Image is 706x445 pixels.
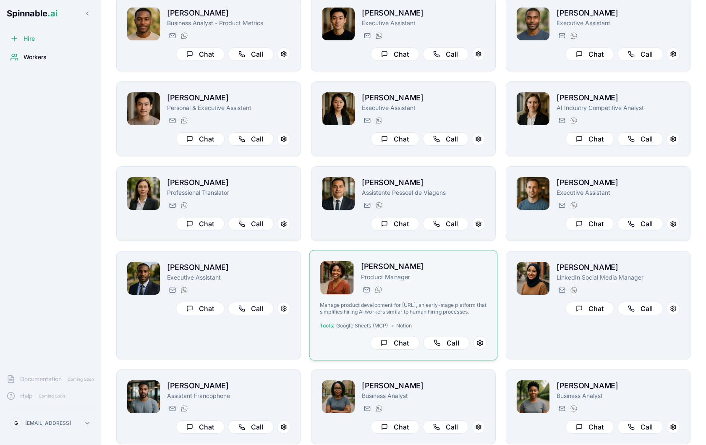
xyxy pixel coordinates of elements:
[228,217,274,230] button: Call
[362,403,372,414] button: Send email to isabella.martinez@getspinnable.ai
[7,8,58,18] span: Spinnable
[570,117,577,124] img: WhatsApp
[167,200,177,210] button: Send email to lucy.young@getspinnable.ai
[167,7,290,19] h2: [PERSON_NAME]
[176,217,225,230] button: Chat
[322,177,355,210] img: Dominic Singh
[167,104,290,112] p: Personal & Executive Assistant
[568,403,578,414] button: WhatsApp
[617,302,663,315] button: Call
[24,53,47,61] span: Workers
[557,392,680,400] p: Business Analyst
[167,262,290,273] h2: [PERSON_NAME]
[228,420,274,434] button: Call
[167,403,177,414] button: Send email to maxime.dubois@getspinnable.ai
[228,302,274,315] button: Call
[557,104,680,112] p: AI Industry Competitive Analyst
[557,115,567,126] button: Send email to sidney.kapoor@getspinnable.ai
[362,392,485,400] p: Business Analyst
[362,104,485,112] p: Executive Assistant
[167,115,177,126] button: Send email to kaito.ahn@getspinnable.ai
[374,115,384,126] button: WhatsApp
[557,262,680,273] h2: [PERSON_NAME]
[371,420,419,434] button: Chat
[517,177,549,210] img: Julian Petrov
[391,322,394,329] span: •
[557,380,680,392] h2: [PERSON_NAME]
[570,32,577,39] img: WhatsApp
[557,177,680,188] h2: [PERSON_NAME]
[320,302,487,316] p: Manage product development for [URL], an early-stage platform that simplifies hiring AI workers s...
[176,420,225,434] button: Chat
[20,375,62,383] span: Documentation
[361,272,487,281] p: Product Manager
[25,420,71,427] p: [EMAIL_ADDRESS]
[423,217,468,230] button: Call
[176,132,225,146] button: Chat
[570,405,577,412] img: WhatsApp
[167,285,177,295] button: Send email to deandre.johnson@getspinnable.ai
[568,285,578,295] button: WhatsApp
[181,202,188,209] img: WhatsApp
[557,31,567,41] button: Send email to adam.larsen@getspinnable.ai
[167,31,177,41] button: Send email to jonas.berg@getspinnable.ai
[167,380,290,392] h2: [PERSON_NAME]
[362,200,372,210] button: Send email to lucas.silva@getspinnable.ai
[568,200,578,210] button: WhatsApp
[376,405,382,412] img: WhatsApp
[127,92,160,125] img: Kaito Ahn
[373,285,383,295] button: WhatsApp
[423,132,468,146] button: Call
[362,19,485,27] p: Executive Assistant
[570,202,577,209] img: WhatsApp
[320,322,335,329] span: Tools:
[179,115,189,126] button: WhatsApp
[362,380,485,392] h2: [PERSON_NAME]
[376,117,382,124] img: WhatsApp
[517,92,549,125] img: Anna Larsen
[322,92,355,125] img: Malia Ferreira
[568,115,578,126] button: WhatsApp
[167,177,290,188] h2: [PERSON_NAME]
[557,273,680,282] p: LinkedIn Social Media Manager
[370,336,419,350] button: Chat
[617,132,663,146] button: Call
[371,47,419,61] button: Chat
[176,47,225,61] button: Chat
[617,420,663,434] button: Call
[557,92,680,104] h2: [PERSON_NAME]
[362,92,485,104] h2: [PERSON_NAME]
[375,286,382,293] img: WhatsApp
[374,200,384,210] button: WhatsApp
[362,177,485,188] h2: [PERSON_NAME]
[7,415,94,432] button: G[EMAIL_ADDRESS]
[565,217,614,230] button: Chat
[179,403,189,414] button: WhatsApp
[565,132,614,146] button: Chat
[320,261,354,295] img: Taylor Mitchell
[557,403,567,414] button: Send email to emily_richardson@getspinnable.ai
[14,420,18,427] span: G
[181,32,188,39] img: WhatsApp
[167,392,290,400] p: Assistant Francophone
[167,19,290,27] p: Business Analyst - Product Metrics
[47,8,58,18] span: .ai
[374,403,384,414] button: WhatsApp
[565,302,614,315] button: Chat
[362,188,485,197] p: Assistente Pessoal de Viagens
[181,117,188,124] img: WhatsApp
[361,261,487,273] h2: [PERSON_NAME]
[181,405,188,412] img: WhatsApp
[36,392,68,400] span: Coming Soon
[374,31,384,41] button: WhatsApp
[617,217,663,230] button: Call
[565,420,614,434] button: Chat
[127,177,160,210] img: Ingrid Gruber
[362,115,372,126] button: Send email to toby.moreau@getspinnable.ai
[336,322,388,329] span: Google Sheets (MCP)
[228,47,274,61] button: Call
[127,262,160,295] img: Mateo Andersson
[322,380,355,413] img: Isabella Martinez
[127,8,160,40] img: Jonas Berg
[179,31,189,41] button: WhatsApp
